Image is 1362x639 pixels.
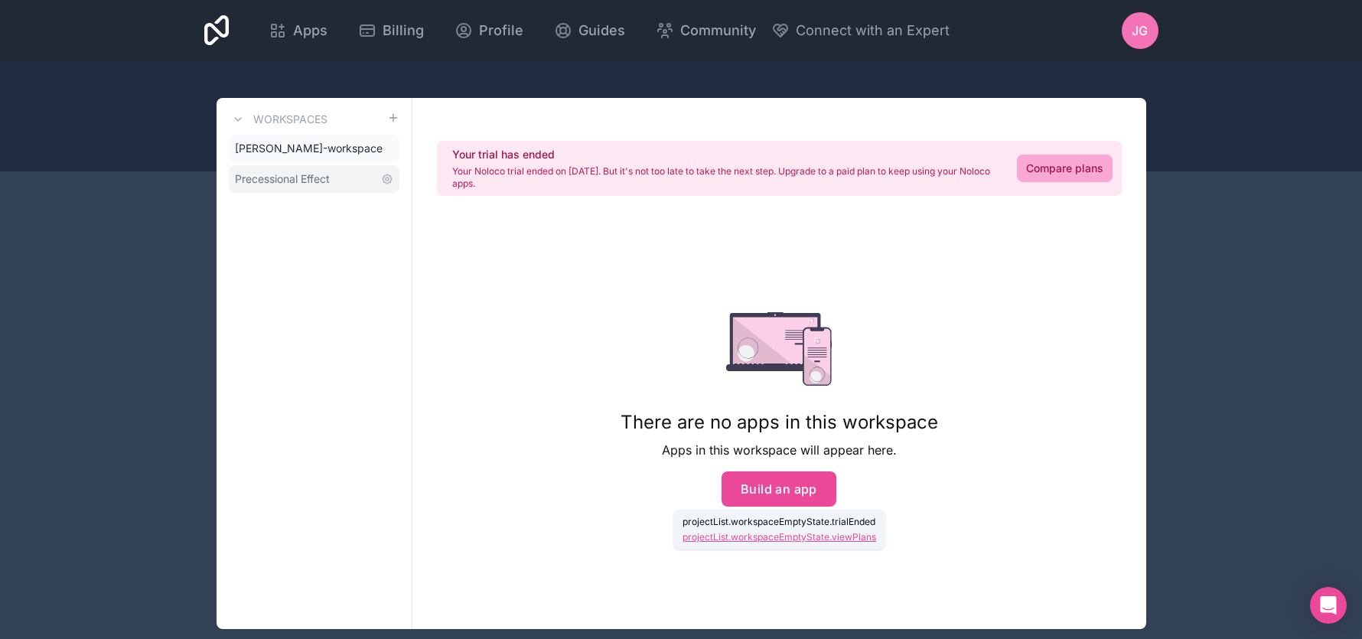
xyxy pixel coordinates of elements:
[479,20,523,41] span: Profile
[235,171,330,187] span: Precessional Effect
[452,165,999,190] p: Your Noloco trial ended on [DATE]. But it's not too late to take the next step. Upgrade to a paid...
[442,14,536,47] a: Profile
[229,165,399,193] a: Precessional Effect
[578,20,625,41] span: Guides
[644,14,768,47] a: Community
[383,20,424,41] span: Billing
[256,14,340,47] a: Apps
[542,14,637,47] a: Guides
[1310,587,1347,624] div: Open Intercom Messenger
[771,20,950,41] button: Connect with an Expert
[346,14,436,47] a: Billing
[680,20,756,41] span: Community
[683,531,876,543] a: projectList.workspaceEmptyState.viewPlans
[722,471,836,507] button: Build an app
[253,112,327,127] h3: Workspaces
[293,20,327,41] span: Apps
[683,516,876,528] p: projectList.workspaceEmptyState.trialEnded
[1017,155,1113,182] a: Compare plans
[621,441,938,459] p: Apps in this workspace will appear here.
[452,147,999,162] h2: Your trial has ended
[621,410,938,435] h1: There are no apps in this workspace
[726,312,833,386] img: empty state
[235,141,383,156] span: [PERSON_NAME]-workspace
[1132,21,1148,40] span: JG
[229,135,399,162] a: [PERSON_NAME]-workspace
[796,20,950,41] span: Connect with an Expert
[229,110,327,129] a: Workspaces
